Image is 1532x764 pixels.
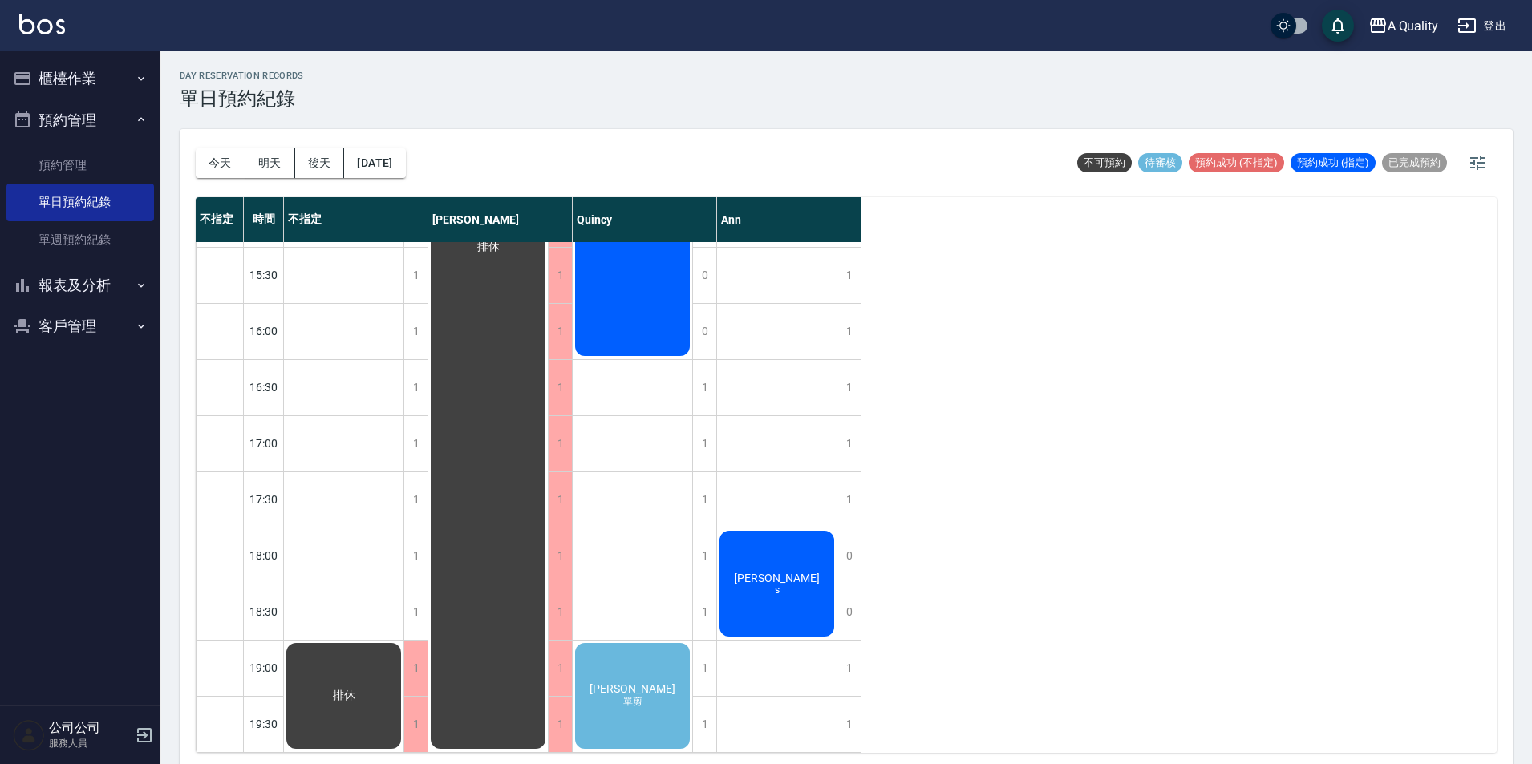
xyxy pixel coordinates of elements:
div: 0 [837,584,861,640]
div: 1 [403,641,428,696]
h5: 公司公司 [49,720,131,736]
button: 櫃檯作業 [6,58,154,99]
div: 1 [548,584,572,640]
button: 明天 [245,148,295,178]
div: 不指定 [284,197,428,242]
div: 1 [692,697,716,752]
div: 1 [548,360,572,415]
div: 18:00 [244,528,284,584]
span: 預約成功 (不指定) [1189,156,1284,170]
img: Logo [19,14,65,34]
div: 1 [837,472,861,528]
img: Person [13,719,45,751]
button: 報表及分析 [6,265,154,306]
span: s [772,584,783,596]
button: 今天 [196,148,245,178]
span: 不可預約 [1077,156,1132,170]
div: 1 [692,641,716,696]
a: 單日預約紀錄 [6,184,154,220]
h3: 單日預約紀錄 [180,87,304,110]
div: 1 [403,697,428,752]
span: [PERSON_NAME] [731,572,823,584]
button: 預約管理 [6,99,154,141]
div: 1 [403,360,428,415]
div: 19:30 [244,696,284,752]
div: 1 [548,528,572,584]
div: 1 [403,416,428,471]
div: 1 [837,360,861,415]
span: 單剪 [620,695,646,709]
button: 後天 [295,148,345,178]
div: 1 [403,528,428,584]
div: 1 [548,248,572,303]
div: 15:30 [244,247,284,303]
span: 預約成功 (指定) [1291,156,1376,170]
div: 16:30 [244,359,284,415]
div: 0 [692,304,716,359]
div: Quincy [573,197,717,242]
div: 1 [548,472,572,528]
div: 17:30 [244,471,284,528]
div: 不指定 [196,197,244,242]
div: 0 [837,528,861,584]
button: 客戶管理 [6,305,154,347]
div: 1 [837,304,861,359]
div: 1 [403,472,428,528]
div: 17:00 [244,415,284,471]
p: 服務人員 [49,736,131,750]
div: 1 [692,360,716,415]
span: 排休 [330,689,359,703]
button: 登出 [1451,11,1513,41]
span: [PERSON_NAME] [586,682,679,695]
button: [DATE] [344,148,405,178]
div: [PERSON_NAME] [428,197,573,242]
div: 1 [403,248,428,303]
button: save [1322,10,1354,42]
div: 1 [837,697,861,752]
div: 1 [548,416,572,471]
div: 1 [837,416,861,471]
div: 1 [403,304,428,359]
div: 1 [548,641,572,696]
button: A Quality [1362,10,1445,42]
h2: day Reservation records [180,71,304,81]
a: 預約管理 [6,147,154,184]
div: A Quality [1388,16,1439,36]
div: 1 [837,248,861,303]
span: 待審核 [1138,156,1182,170]
a: 單週預約紀錄 [6,221,154,258]
div: 時間 [244,197,284,242]
div: 1 [548,697,572,752]
div: 1 [403,584,428,640]
div: 1 [692,416,716,471]
div: 0 [692,248,716,303]
span: 排休 [474,240,503,254]
div: 19:00 [244,640,284,696]
span: 已完成預約 [1382,156,1447,170]
div: 16:00 [244,303,284,359]
div: 1 [548,304,572,359]
div: 1 [692,472,716,528]
div: 1 [692,528,716,584]
div: 1 [837,641,861,696]
div: Ann [717,197,861,242]
div: 18:30 [244,584,284,640]
div: 1 [692,584,716,640]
